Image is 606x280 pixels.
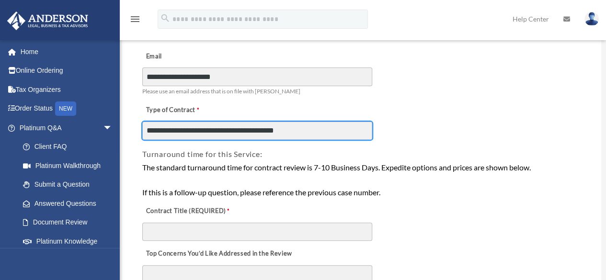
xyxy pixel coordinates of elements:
[4,11,91,30] img: Anderson Advisors Platinum Portal
[13,156,127,175] a: Platinum Walkthrough
[160,13,171,23] i: search
[142,247,295,261] label: Top Concerns You’d Like Addressed in the Review
[13,213,122,232] a: Document Review
[129,13,141,25] i: menu
[103,118,122,138] span: arrow_drop_down
[142,88,300,95] span: Please use an email address that is on file with [PERSON_NAME]
[142,50,238,63] label: Email
[142,205,238,218] label: Contract Title (REQUIRED)
[584,12,599,26] img: User Pic
[13,194,127,213] a: Answered Questions
[55,101,76,116] div: NEW
[142,103,238,117] label: Type of Contract
[129,17,141,25] a: menu
[7,80,127,99] a: Tax Organizers
[142,149,262,158] span: Turnaround time for this Service:
[7,42,127,61] a: Home
[7,99,127,119] a: Order StatusNEW
[7,61,127,80] a: Online Ordering
[13,175,127,194] a: Submit a Question
[142,161,581,198] div: The standard turnaround time for contract review is 7-10 Business Days. Expedite options and pric...
[13,232,127,262] a: Platinum Knowledge Room
[13,137,127,157] a: Client FAQ
[7,118,127,137] a: Platinum Q&Aarrow_drop_down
